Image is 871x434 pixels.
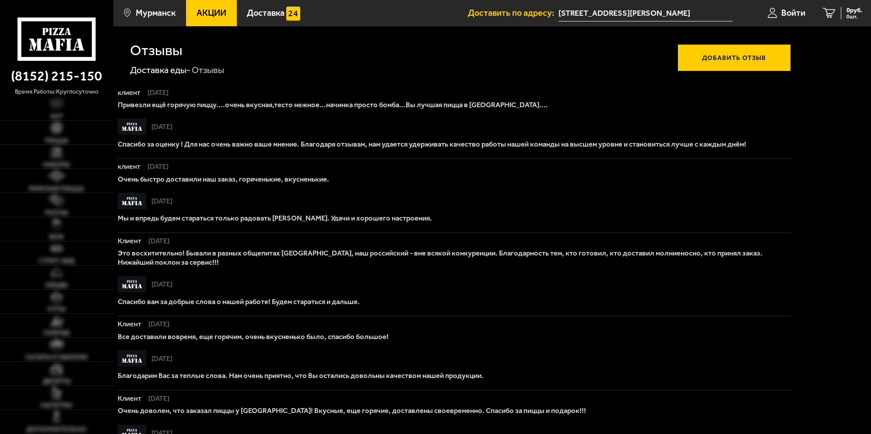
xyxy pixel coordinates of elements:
span: Доставить по адресу: [468,9,558,17]
span: Клиент [118,238,144,245]
span: 0 руб. [846,7,862,14]
p: Привезли ещё горячую пиццу....очень вкусная,тесто нежное...начинка просто бомба...Вы лучшая пицца... [118,101,791,110]
span: [DATE] [144,395,169,402]
span: Обеды [45,282,68,288]
span: Пицца [45,137,68,144]
input: Ваш адрес доставки [558,5,733,21]
span: [DATE] [147,355,172,362]
span: Салаты и закуски [25,354,88,360]
p: Спасибо за оценку ! Для нас очень важно ваше мнение. Благодаря отзывам, нам удается удерживать ка... [118,140,791,149]
span: Римская пицца [29,185,84,192]
span: Клиент [118,321,144,328]
span: Наборы [43,161,70,168]
p: Это восхитительно! Бывали в разных общепитах [GEOGRAPHIC_DATA], наш российский - вне всякой конку... [118,249,791,267]
span: Доставка [247,9,284,17]
p: Спасибо вам за добрые слова о нашей работе! Будем стараться и дальше. [118,297,791,307]
span: Напитки [41,402,72,409]
img: 15daf4d41897b9f0e9f617042186c801.svg [286,7,300,20]
span: Хит [50,113,63,120]
span: улица Калинина, 23 [558,5,733,21]
span: 0 шт. [846,14,862,19]
span: Войти [781,9,805,17]
span: [DATE] [144,238,169,245]
span: [DATE] [143,89,169,96]
button: Добавить отзыв [678,44,791,71]
span: Горячее [43,330,70,336]
span: клиент [118,163,143,170]
h1: Отзывы [130,43,183,57]
p: Все доставили вовремя, еще горячим, очень вкусненько было, спасибо большое! [118,332,791,342]
p: Благодарим Вас за теплые слова. Нам очень приятно, что Вы остались довольны качеством нашей проду... [118,371,791,381]
span: [DATE] [147,198,172,205]
span: Роллы [45,210,68,216]
span: Акции [197,9,226,17]
p: Очень быстро доставили наш заказ, горяченькие, вкусненькие. [118,175,791,184]
span: Стрит-фуд [39,258,74,264]
span: [DATE] [147,123,172,130]
p: Очень доволен, что заказал пиццы у [GEOGRAPHIC_DATA]! Вкусные, еще горячие, доставлены своевремен... [118,406,791,416]
span: клиент [118,89,143,96]
span: [DATE] [147,281,172,288]
p: Мы и впредь будем стараться только радовать [PERSON_NAME]. Удачи и хорошего настроения. [118,214,791,223]
span: Мурманск [136,9,176,17]
span: Супы [47,306,66,312]
span: [DATE] [143,163,169,170]
span: WOK [49,234,64,240]
a: Доставка еды- [130,65,190,75]
span: Дополнительно [26,426,87,433]
div: Отзывы [192,64,224,76]
span: Клиент [118,395,144,402]
span: [DATE] [144,321,169,328]
span: Десерты [42,378,71,385]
